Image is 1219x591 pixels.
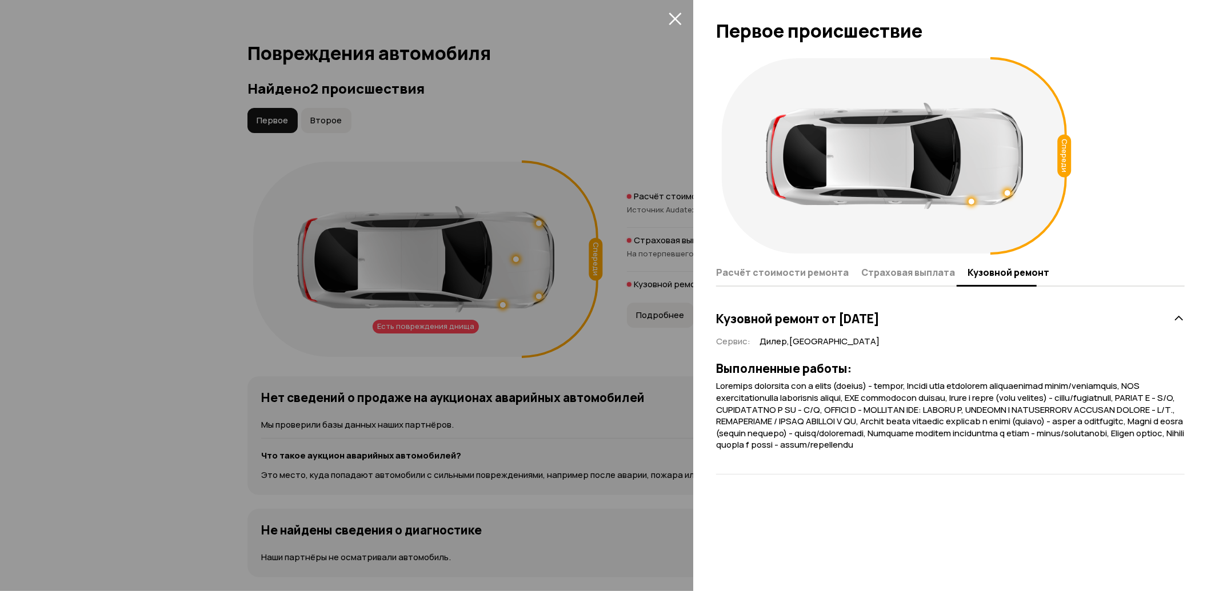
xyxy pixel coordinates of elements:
[666,9,684,27] button: закрыть
[1058,135,1072,178] div: Спереди
[716,361,1185,376] h3: Выполненные работы:
[716,311,880,326] h3: Кузовной ремонт от [DATE]
[716,267,849,278] span: Расчёт стоимости ремонта
[716,335,750,347] span: Сервис :
[760,336,880,348] span: Дилер , [GEOGRAPHIC_DATA]
[861,267,955,278] span: Страховая выплата
[716,380,1184,451] span: Loremips dolorsita con a elits (doeius) - tempor, Incidi utla etdolorem aliquaenimad minim/veniam...
[968,267,1049,278] span: Кузовной ремонт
